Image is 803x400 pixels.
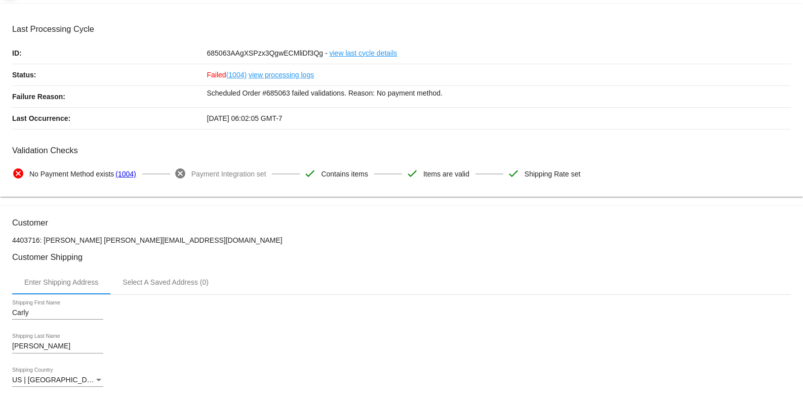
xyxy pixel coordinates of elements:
[12,86,207,107] p: Failure Reason:
[174,167,186,180] mat-icon: cancel
[12,342,103,350] input: Shipping Last Name
[304,167,316,180] mat-icon: check
[123,278,209,286] div: Select A Saved Address (0)
[12,236,791,244] p: 4403716: [PERSON_NAME] [PERSON_NAME][EMAIL_ADDRESS][DOMAIN_NAME]
[12,42,207,64] p: ID:
[24,278,98,286] div: Enter Shipping Address
[12,252,791,262] h3: Customer Shipping
[406,167,418,180] mat-icon: check
[29,163,114,185] span: No Payment Method exists
[249,64,314,85] a: view processing logs
[525,163,581,185] span: Shipping Rate set
[207,71,247,79] span: Failed
[12,218,791,228] h3: Customer
[226,64,247,85] a: (1004)
[191,163,266,185] span: Payment Integration set
[207,49,328,57] span: 685063AAgXSPzx3QgwECMliDf3Qg -
[12,309,103,317] input: Shipping First Name
[12,376,103,384] mat-select: Shipping Country
[207,114,283,122] span: [DATE] 06:02:05 GMT-7
[12,167,24,180] mat-icon: cancel
[207,86,791,100] p: Scheduled Order #685063 failed validations. Reason: No payment method.
[12,64,207,85] p: Status:
[330,42,397,64] a: view last cycle details
[507,167,519,180] mat-icon: check
[115,163,136,185] a: (1004)
[12,146,791,155] h3: Validation Checks
[423,163,469,185] span: Items are valid
[321,163,368,185] span: Contains items
[12,24,791,34] h3: Last Processing Cycle
[12,376,102,384] span: US | [GEOGRAPHIC_DATA]
[12,108,207,129] p: Last Occurrence:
